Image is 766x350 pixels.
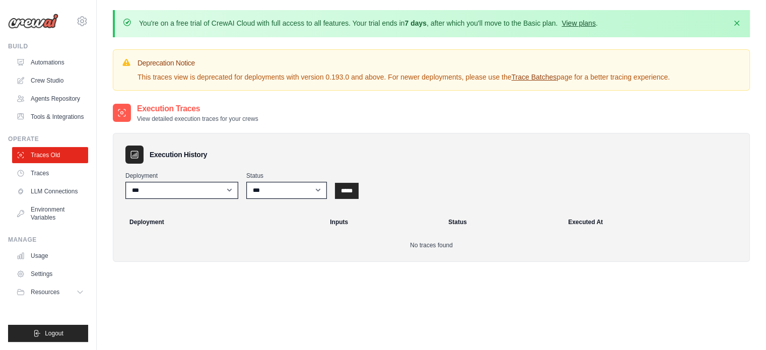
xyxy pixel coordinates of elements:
th: Deployment [117,211,324,233]
p: No traces found [125,241,737,249]
a: View plans [562,19,595,27]
th: Status [442,211,562,233]
th: Executed At [562,211,745,233]
span: Logout [45,329,63,337]
a: Agents Repository [12,91,88,107]
a: Trace Batches [511,73,556,81]
a: Automations [12,54,88,71]
button: Logout [8,325,88,342]
a: LLM Connections [12,183,88,199]
p: View detailed execution traces for your crews [137,115,258,123]
h3: Execution History [150,150,207,160]
a: Crew Studio [12,73,88,89]
th: Inputs [324,211,442,233]
img: Logo [8,14,58,29]
p: You're on a free trial of CrewAI Cloud with full access to all features. Your trial ends in , aft... [139,18,598,28]
label: Status [246,172,327,180]
span: Resources [31,288,59,296]
a: Traces Old [12,147,88,163]
a: Tools & Integrations [12,109,88,125]
button: Resources [12,284,88,300]
strong: 7 days [404,19,427,27]
a: Traces [12,165,88,181]
div: Manage [8,236,88,244]
div: Build [8,42,88,50]
p: This traces view is deprecated for deployments with version 0.193.0 and above. For newer deployme... [137,72,670,82]
h2: Execution Traces [137,103,258,115]
div: Operate [8,135,88,143]
h3: Deprecation Notice [137,58,670,68]
label: Deployment [125,172,238,180]
a: Settings [12,266,88,282]
a: Usage [12,248,88,264]
a: Environment Variables [12,201,88,226]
